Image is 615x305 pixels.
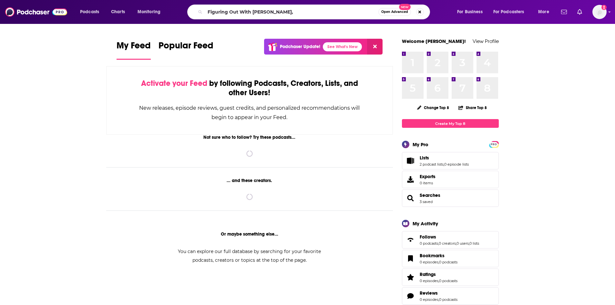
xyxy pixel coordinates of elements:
a: 0 episode lists [444,162,469,167]
a: 0 users [456,241,469,246]
a: Follows [420,234,479,240]
p: Podchaser Update! [280,44,320,49]
a: Ratings [420,271,457,277]
a: 2 podcast lists [420,162,444,167]
span: Popular Feed [159,40,213,55]
div: New releases, episode reviews, guest credits, and personalized recommendations will begin to appe... [139,103,361,122]
span: Follows [420,234,436,240]
span: For Podcasters [493,7,524,16]
a: 0 podcasts [439,279,457,283]
a: 3 saved [420,199,433,204]
button: Change Top 8 [413,104,453,112]
span: For Business [457,7,483,16]
a: Searches [404,194,417,203]
span: , [438,279,439,283]
a: My Feed [117,40,151,60]
div: Or maybe something else... [106,231,393,237]
span: Lists [402,152,499,169]
a: View Profile [473,38,499,44]
a: Welcome [PERSON_NAME]! [402,38,466,44]
a: 0 lists [469,241,479,246]
span: Logged in as gbrussel [592,5,607,19]
a: 0 creators [439,241,456,246]
a: Lists [404,156,417,165]
a: Charts [107,7,129,17]
div: My Activity [413,220,438,227]
a: Follows [404,235,417,244]
span: Podcasts [80,7,99,16]
span: , [444,162,444,167]
button: Open AdvancedNew [378,8,411,16]
span: Exports [420,174,436,179]
button: open menu [534,7,557,17]
span: New [399,4,411,10]
a: Exports [402,171,499,188]
a: 0 podcasts [420,241,438,246]
a: Popular Feed [159,40,213,60]
span: Follows [402,231,499,249]
img: User Profile [592,5,607,19]
div: Search podcasts, credits, & more... [193,5,436,19]
a: PRO [490,142,498,147]
span: My Feed [117,40,151,55]
a: Searches [420,192,440,198]
a: Bookmarks [404,254,417,263]
span: Reviews [402,287,499,305]
div: ... and these creators. [106,178,393,183]
span: Open Advanced [381,10,408,14]
span: , [438,297,439,302]
span: 0 items [420,181,436,185]
input: Search podcasts, credits, & more... [205,7,378,17]
span: , [469,241,469,246]
span: Bookmarks [420,253,445,259]
div: You can explore our full database by searching for your favorite podcasts, creators or topics at ... [170,247,329,265]
span: Activate your Feed [141,78,207,88]
a: See What's New [323,42,362,51]
a: Reviews [420,290,457,296]
a: 0 podcasts [439,260,457,264]
button: Share Top 8 [458,101,487,114]
span: Searches [402,189,499,207]
a: 0 episodes [420,260,438,264]
span: Bookmarks [402,250,499,267]
img: Podchaser - Follow, Share and Rate Podcasts [5,6,67,18]
a: Reviews [404,291,417,300]
button: open menu [133,7,169,17]
svg: Add a profile image [601,5,607,10]
a: Show notifications dropdown [559,6,569,17]
div: by following Podcasts, Creators, Lists, and other Users! [139,79,361,97]
span: Monitoring [138,7,160,16]
a: 0 episodes [420,297,438,302]
span: Exports [404,175,417,184]
a: Lists [420,155,469,161]
span: Ratings [402,269,499,286]
a: 0 episodes [420,279,438,283]
a: Bookmarks [420,253,457,259]
button: open menu [489,7,534,17]
a: Ratings [404,273,417,282]
a: Create My Top 8 [402,119,499,128]
span: Reviews [420,290,438,296]
div: Not sure who to follow? Try these podcasts... [106,135,393,140]
button: Show profile menu [592,5,607,19]
span: Ratings [420,271,436,277]
span: Charts [111,7,125,16]
a: 0 podcasts [439,297,457,302]
a: Show notifications dropdown [575,6,585,17]
span: Lists [420,155,429,161]
button: open menu [76,7,108,17]
button: open menu [453,7,491,17]
div: My Pro [413,141,428,147]
span: More [538,7,549,16]
span: , [438,260,439,264]
span: PRO [490,142,498,147]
